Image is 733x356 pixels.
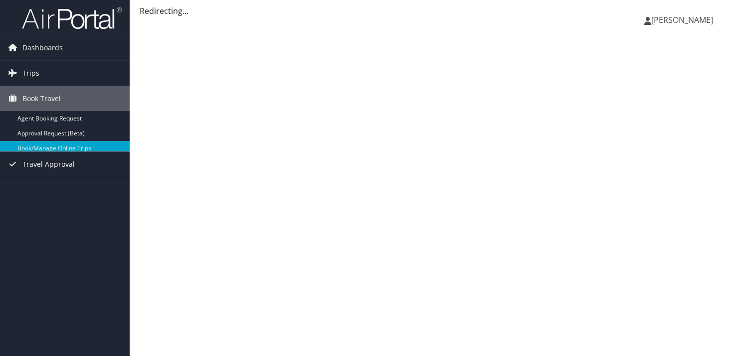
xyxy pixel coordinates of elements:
img: airportal-logo.png [22,6,122,30]
span: Travel Approval [22,152,75,177]
a: [PERSON_NAME] [644,5,723,35]
span: [PERSON_NAME] [651,14,713,25]
span: Trips [22,61,39,86]
span: Book Travel [22,86,61,111]
span: Dashboards [22,35,63,60]
div: Redirecting... [140,5,723,17]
